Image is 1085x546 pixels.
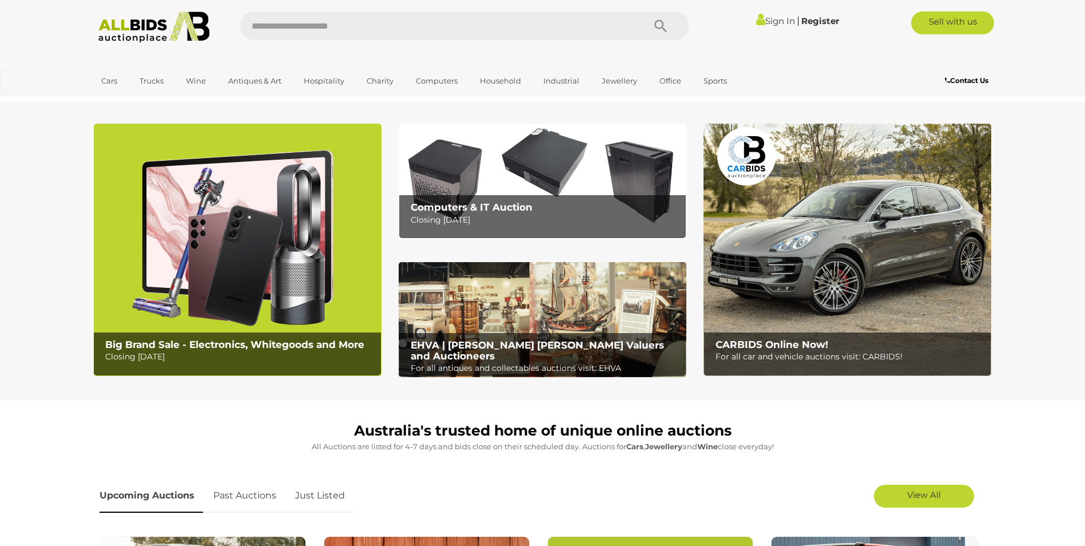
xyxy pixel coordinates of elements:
a: Sign In [756,15,795,26]
p: All Auctions are listed for 4-7 days and bids close on their scheduled day. Auctions for , and cl... [100,440,986,453]
a: Office [652,72,689,90]
a: Wine [178,72,213,90]
a: Hospitality [296,72,352,90]
a: EHVA | Evans Hastings Valuers and Auctioneers EHVA | [PERSON_NAME] [PERSON_NAME] Valuers and Auct... [399,262,686,378]
a: Contact Us [945,74,991,87]
p: For all antiques and collectables auctions visit: EHVA [411,361,680,375]
a: Jewellery [594,72,645,90]
img: Computers & IT Auction [399,124,686,239]
a: Just Listed [287,479,353,513]
b: CARBIDS Online Now! [716,339,828,350]
b: EHVA | [PERSON_NAME] [PERSON_NAME] Valuers and Auctioneers [411,339,664,362]
a: Sell with us [911,11,994,34]
img: Big Brand Sale - Electronics, Whitegoods and More [94,124,381,376]
a: Charity [359,72,401,90]
img: EHVA | Evans Hastings Valuers and Auctioneers [399,262,686,378]
p: Closing [DATE] [411,213,680,227]
b: Computers & IT Auction [411,201,532,213]
a: Computers [408,72,465,90]
a: CARBIDS Online Now! CARBIDS Online Now! For all car and vehicle auctions visit: CARBIDS! [704,124,991,376]
b: Big Brand Sale - Electronics, Whitegoods and More [105,339,364,350]
a: Cars [94,72,125,90]
a: Upcoming Auctions [100,479,203,513]
p: Closing [DATE] [105,350,375,364]
a: Register [801,15,839,26]
img: CARBIDS Online Now! [704,124,991,376]
strong: Jewellery [645,442,682,451]
h1: Australia's trusted home of unique online auctions [100,423,986,439]
p: For all car and vehicle auctions visit: CARBIDS! [716,350,985,364]
b: Contact Us [945,76,988,85]
strong: Cars [626,442,643,451]
button: Search [632,11,689,40]
a: Computers & IT Auction Computers & IT Auction Closing [DATE] [399,124,686,239]
a: Household [472,72,528,90]
a: Sports [696,72,734,90]
img: Allbids.com.au [92,11,216,43]
a: [GEOGRAPHIC_DATA] [94,90,190,109]
a: Trucks [132,72,171,90]
span: | [797,14,800,27]
span: View All [907,489,941,500]
a: Antiques & Art [221,72,289,90]
a: Past Auctions [205,479,285,513]
a: Industrial [536,72,587,90]
strong: Wine [697,442,718,451]
a: Big Brand Sale - Electronics, Whitegoods and More Big Brand Sale - Electronics, Whitegoods and Mo... [94,124,381,376]
a: View All [874,485,974,508]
